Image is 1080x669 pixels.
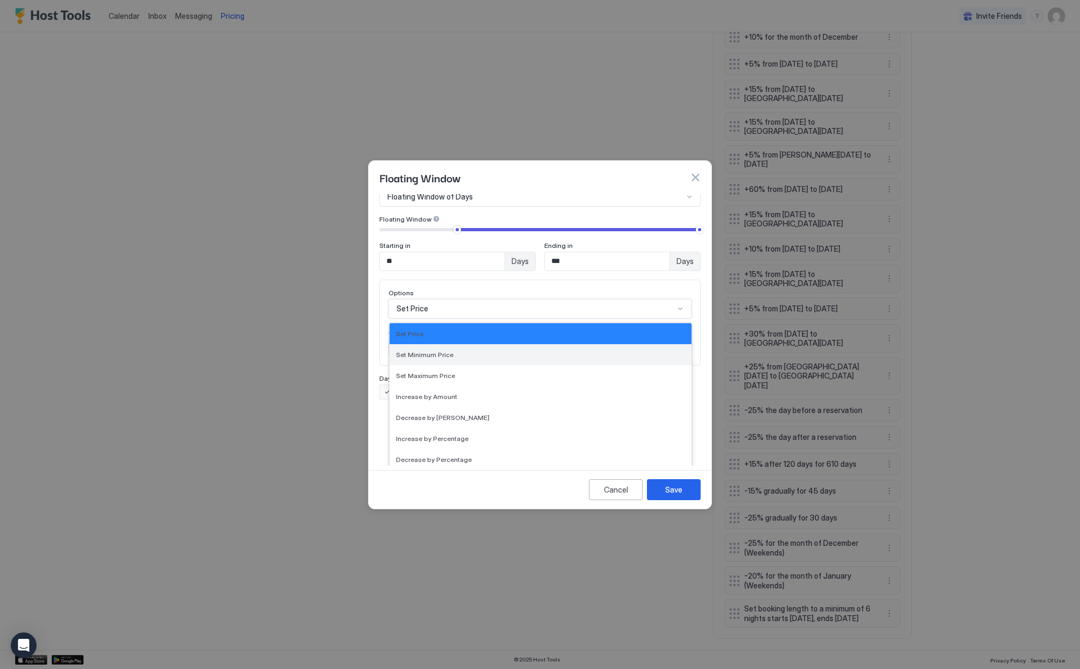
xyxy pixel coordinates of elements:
[387,192,473,202] span: Floating Window of Days
[396,330,423,338] span: Set Price
[388,327,413,335] span: Amount
[545,252,669,271] input: Input Field
[396,435,469,443] span: Increase by Percentage
[396,456,472,464] span: Decrease by Percentage
[604,484,628,495] div: Cancel
[380,252,505,271] input: Input Field
[379,241,411,250] span: Starting in
[512,257,529,266] span: Days
[379,374,431,382] span: Days of the week
[676,257,694,266] span: Days
[589,479,643,500] button: Cancel
[397,304,428,314] span: Set Price
[544,241,573,250] span: Ending in
[396,393,457,401] span: Increase by Amount
[379,215,431,223] span: Floating Window
[11,632,37,658] div: Open Intercom Messenger
[396,372,455,380] span: Set Maximum Price
[388,289,414,297] span: Options
[665,484,682,495] div: Save
[647,479,701,500] button: Save
[396,414,489,422] span: Decrease by [PERSON_NAME]
[396,351,453,359] span: Set Minimum Price
[379,169,460,186] span: Floating Window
